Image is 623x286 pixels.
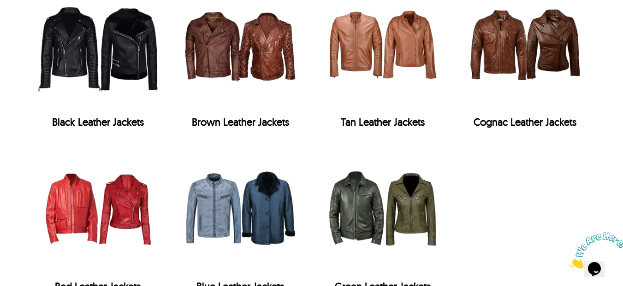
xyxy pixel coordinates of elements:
div: Cognac Leather Jackets [458,116,592,128]
div: Brown Leather Jackets [174,116,307,128]
img: Chat attention grabber [4,4,61,40]
div: Tan Leather Jackets [316,116,449,128]
div: Black Leather Jackets [31,116,165,128]
iframe: chat widget [566,228,623,272]
img: Shop Blue Leather Jackets [174,142,307,275]
img: Shop Green Leather Jackets [316,142,449,275]
img: Shop Red Leather Jackets [31,142,165,275]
